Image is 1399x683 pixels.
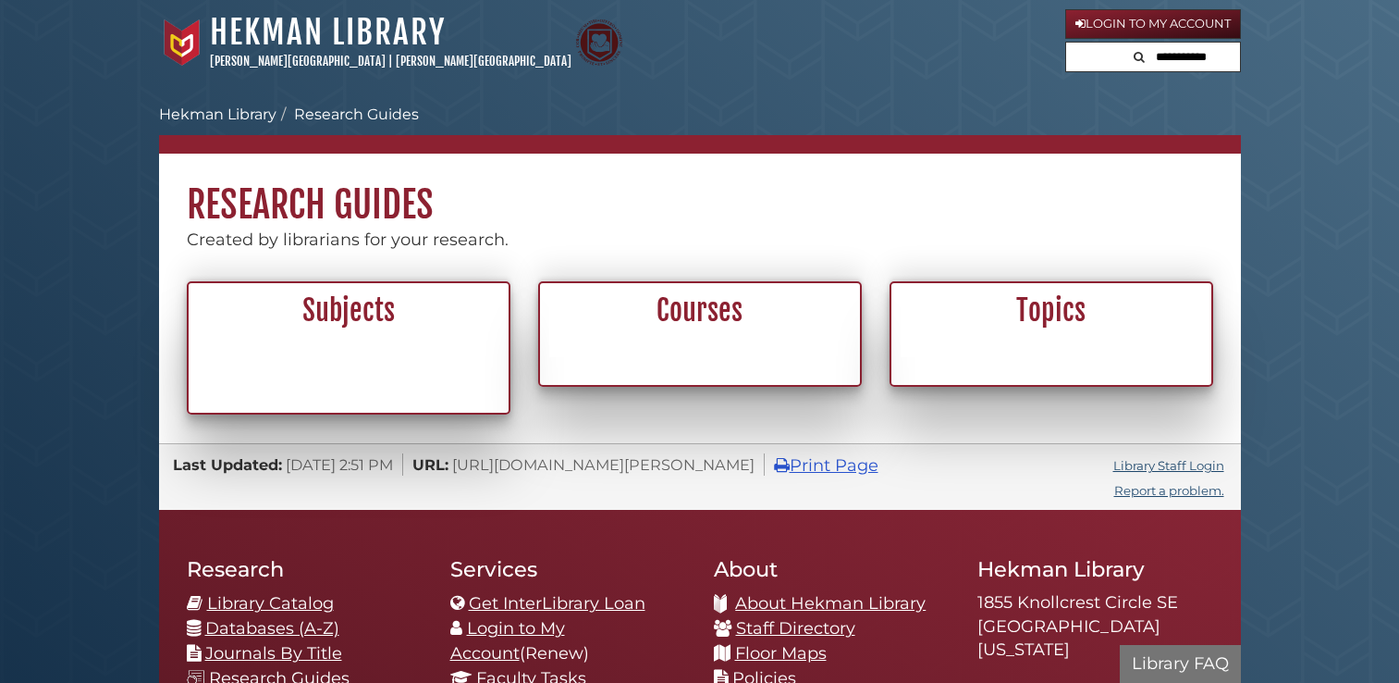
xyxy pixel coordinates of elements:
a: Hekman Library [210,12,446,53]
h2: Hekman Library [977,556,1213,582]
a: Databases (A-Z) [205,618,339,639]
a: Report a problem. [1114,483,1224,498]
h2: Topics [902,293,1201,329]
span: Last Updated: [173,455,282,474]
a: Login to My Account [450,618,565,664]
h2: Research [187,556,423,582]
span: [DATE] 2:51 PM [286,455,393,474]
a: Library Staff Login [1113,458,1224,473]
h1: Research Guides [159,154,1241,228]
a: Journals By Title [205,643,342,664]
a: Hekman Library [159,106,276,123]
img: Calvin Theological Seminary [576,19,622,66]
img: Calvin University [159,19,205,66]
button: Library FAQ [1120,645,1241,683]
address: 1855 Knollcrest Circle SE [GEOGRAPHIC_DATA][US_STATE] [977,591,1213,663]
a: Staff Directory [736,618,855,639]
a: Login to My Account [1065,9,1241,39]
i: Print Page [774,457,790,474]
a: Library Catalog [207,593,334,614]
span: | [388,54,393,68]
span: Created by librarians for your research. [187,230,509,250]
a: About Hekman Library [735,593,926,614]
h2: Courses [550,293,850,329]
i: Search [1134,51,1145,63]
a: Get InterLibrary Loan [469,593,645,614]
a: [PERSON_NAME][GEOGRAPHIC_DATA] [396,54,571,68]
button: Search [1128,43,1150,68]
h2: Subjects [199,293,498,329]
a: [PERSON_NAME][GEOGRAPHIC_DATA] [210,54,386,68]
li: (Renew) [450,616,686,666]
a: Print Page [774,455,878,476]
h2: Services [450,556,686,582]
nav: breadcrumb [159,104,1241,154]
span: [URL][DOMAIN_NAME][PERSON_NAME] [452,455,755,474]
a: Research Guides [294,106,419,123]
a: Floor Maps [735,643,827,664]
span: URL: [412,455,448,474]
h2: About [714,556,950,582]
